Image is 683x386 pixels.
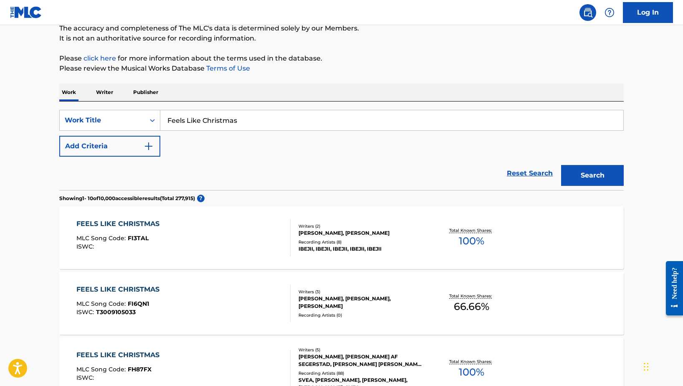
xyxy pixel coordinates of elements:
[59,23,624,33] p: The accuracy and completeness of The MLC's data is determined solely by our Members.
[605,8,615,18] img: help
[601,4,618,21] div: Help
[59,136,160,157] button: Add Criteria
[561,165,624,186] button: Search
[131,84,161,101] p: Publisher
[579,4,596,21] a: Public Search
[298,370,425,376] div: Recording Artists ( 88 )
[449,293,494,299] p: Total Known Shares:
[298,245,425,253] div: IBEJII, IBEJII, IBEJII, IBEJII, IBEJII
[94,84,116,101] p: Writer
[65,115,140,125] div: Work Title
[128,366,152,373] span: FH87FX
[83,54,116,62] a: click here
[454,299,489,314] span: 66.66 %
[298,312,425,318] div: Recording Artists ( 0 )
[76,234,128,242] span: MLC Song Code :
[503,164,557,183] a: Reset Search
[205,64,250,72] a: Terms of Use
[96,308,136,316] span: T3009105033
[298,229,425,237] div: [PERSON_NAME], [PERSON_NAME]
[76,374,96,381] span: ISWC :
[298,295,425,310] div: [PERSON_NAME], [PERSON_NAME], [PERSON_NAME]
[76,308,96,316] span: ISWC :
[298,239,425,245] div: Recording Artists ( 8 )
[644,354,649,379] div: Drag
[10,6,42,18] img: MLC Logo
[59,84,78,101] p: Work
[583,8,593,18] img: search
[59,272,624,335] a: FEELS LIKE CHRISTMASMLC Song Code:FI6QN1ISWC:T3009105033Writers (3)[PERSON_NAME], [PERSON_NAME], ...
[298,347,425,353] div: Writers ( 5 )
[128,234,149,242] span: FI3TAL
[660,255,683,322] iframe: Resource Center
[59,206,624,269] a: FEELS LIKE CHRISTMASMLC Song Code:FI3TALISWC:Writers (2)[PERSON_NAME], [PERSON_NAME]Recording Art...
[59,53,624,63] p: Please for more information about the terms used in the database.
[59,33,624,43] p: It is not an authoritative source for recording information.
[59,195,195,202] p: Showing 1 - 10 of 10,000 accessible results (Total 277,915 )
[76,284,164,295] div: FEELS LIKE CHRISTMAS
[76,366,128,373] span: MLC Song Code :
[59,63,624,74] p: Please review the Musical Works Database
[76,300,128,307] span: MLC Song Code :
[298,353,425,368] div: [PERSON_NAME], [PERSON_NAME] AF SEGERSTAD, [PERSON_NAME] [PERSON_NAME], [PERSON_NAME], [PERSON_NAME]
[449,358,494,365] p: Total Known Shares:
[459,365,484,380] span: 100 %
[298,289,425,295] div: Writers ( 3 )
[449,227,494,234] p: Total Known Shares:
[197,195,205,202] span: ?
[298,223,425,229] div: Writers ( 2 )
[59,110,624,190] form: Search Form
[641,346,683,386] iframe: Chat Widget
[76,350,164,360] div: FEELS LIKE CHRISTMAS
[623,2,673,23] a: Log In
[128,300,149,307] span: FI6QN1
[76,219,164,229] div: FEELS LIKE CHRISTMAS
[459,234,484,249] span: 100 %
[144,141,154,151] img: 9d2ae6d4665cec9f34b9.svg
[76,243,96,250] span: ISWC :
